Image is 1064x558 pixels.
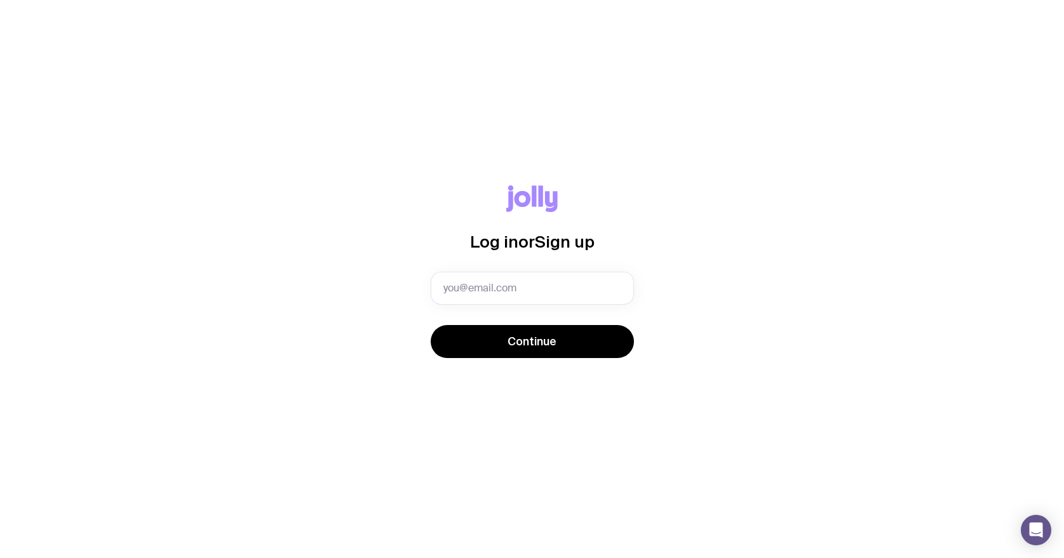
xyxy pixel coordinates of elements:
span: Log in [470,232,518,251]
span: Continue [508,334,556,349]
button: Continue [431,325,634,358]
input: you@email.com [431,272,634,305]
span: Sign up [535,232,595,251]
div: Open Intercom Messenger [1021,515,1051,545]
span: or [518,232,535,251]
